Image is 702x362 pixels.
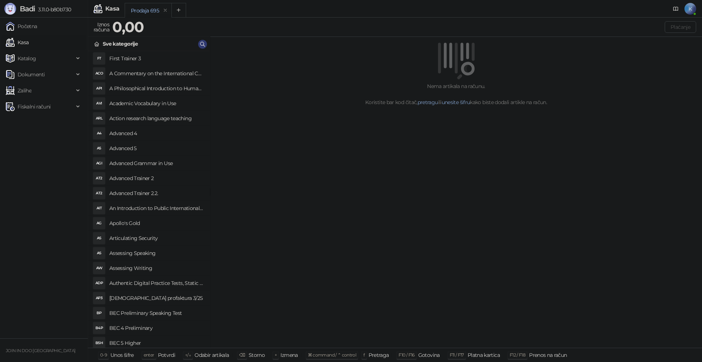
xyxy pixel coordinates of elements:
[363,352,365,358] span: f
[280,350,298,360] div: Izmena
[110,350,134,360] div: Unos šifre
[93,127,105,139] div: A4
[105,6,119,12] div: Kasa
[109,98,204,109] h4: Academic Vocabulary in Use
[93,53,105,64] div: FT
[6,348,75,353] small: JOIN IN DOO [GEOGRAPHIC_DATA]
[93,277,105,289] div: ADP
[399,352,414,358] span: F10 / F16
[442,99,470,106] a: unesite šifru
[100,352,107,358] span: 0-9
[249,350,265,360] div: Storno
[239,352,245,358] span: ⌫
[109,292,204,304] h4: [DEMOGRAPHIC_DATA] profaktura 3/25
[103,40,138,48] div: Sve kategorije
[418,350,440,360] div: Gotovina
[109,172,204,184] h4: Advanced Trainer 2
[109,322,204,334] h4: BEC 4 Preliminary
[6,35,29,50] a: Kasa
[665,21,696,33] button: Plaćanje
[93,337,105,349] div: B5H
[109,187,204,199] h4: Advanced Trainer 2.2.
[35,6,71,13] span: 3.11.0-b80b730
[93,232,105,244] div: AS
[161,7,170,14] button: remove
[93,202,105,214] div: AIT
[18,83,31,98] span: Zalihe
[109,68,204,79] h4: A Commentary on the International Convent on Civil and Political Rights
[109,247,204,259] h4: Assessing Speaking
[93,262,105,274] div: AW
[275,352,277,358] span: +
[88,51,210,348] div: grid
[93,83,105,94] div: API
[18,51,36,66] span: Katalog
[109,277,204,289] h4: Authentic Digital Practice Tests, Static online 1ed
[92,20,111,34] div: Iznos računa
[93,68,105,79] div: ACO
[4,3,16,15] img: Logo
[93,292,105,304] div: AP3
[93,217,105,229] div: AG
[93,113,105,124] div: ARL
[93,187,105,199] div: AT2
[109,202,204,214] h4: An Introduction to Public International Law
[109,53,204,64] h4: First Trainer 3
[219,82,693,106] div: Nema artikala na računu. Koristite bar kod čitač, ili kako biste dodali artikle na račun.
[109,217,204,229] h4: Apollo's Gold
[131,7,159,15] div: Prodaja 695
[109,337,204,349] h4: BEC 5 Higher
[450,352,464,358] span: F11 / F17
[468,350,500,360] div: Platna kartica
[185,352,191,358] span: ↑/↓
[93,98,105,109] div: AVI
[112,18,144,36] strong: 0,00
[109,142,204,154] h4: Advanced 5
[144,352,154,358] span: enter
[171,3,186,18] button: Add tab
[308,352,356,358] span: ⌘ command / ⌃ control
[93,157,105,169] div: AGI
[93,172,105,184] div: AT2
[418,99,438,106] a: pretragu
[20,4,35,13] span: Badi
[109,83,204,94] h4: A Philosophical Introduction to Human Rights
[93,322,105,334] div: B4P
[109,127,204,139] h4: Advanced 4
[684,3,696,15] span: K
[158,350,175,360] div: Potvrdi
[6,19,37,34] a: Početna
[109,307,204,319] h4: BEC Preliminary Speaking Test
[529,350,567,360] div: Prenos na račun
[510,352,525,358] span: F12 / F18
[18,99,50,114] span: Fiskalni računi
[93,142,105,154] div: A5
[109,157,204,169] h4: Advanced Grammar in Use
[109,232,204,244] h4: Articulating Security
[195,350,229,360] div: Odabir artikala
[369,350,389,360] div: Pretraga
[670,3,682,15] a: Dokumentacija
[109,262,204,274] h4: Assessing Writing
[109,113,204,124] h4: Action research language teaching
[93,307,105,319] div: BP
[18,67,45,82] span: Dokumenti
[93,247,105,259] div: AS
